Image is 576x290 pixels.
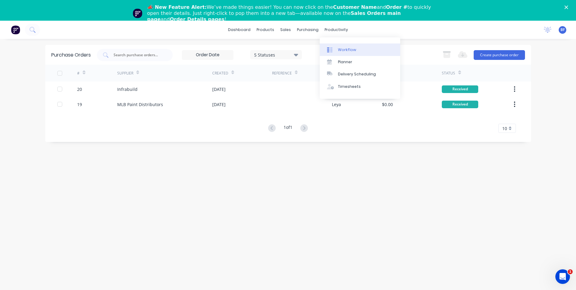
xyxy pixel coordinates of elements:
div: Received [442,101,478,108]
h2: Factory Feature Walkthroughs [12,174,109,181]
b: Sales Orders main page [147,10,401,22]
span: Home [8,205,22,209]
a: Planner [320,56,400,68]
button: News [61,190,91,214]
a: Timesheets [320,81,400,93]
input: Order Date [182,50,233,60]
div: Delivery Scheduling [338,71,376,77]
div: Close [564,5,571,9]
div: products [254,25,277,34]
div: Purchase Orders [51,51,91,59]
img: logo [12,12,48,21]
div: Supplier [117,71,133,76]
input: Search purchase orders... [113,52,163,58]
div: # [77,71,80,76]
div: New featureImprovementFactory Weekly Updates - [DATE]Hey, Factory pro there👋 [6,132,115,166]
div: Workflow [338,47,356,53]
span: News [70,205,82,209]
div: Factory Weekly Updates - [DATE] [12,147,98,154]
div: Leya [332,101,341,108]
div: New feature [12,137,42,143]
iframe: Intercom live chat [555,269,570,284]
p: Hi [PERSON_NAME] [12,43,109,54]
div: $0.00 [382,101,393,108]
div: [DATE] [212,101,226,108]
div: Timesheets [338,84,361,89]
button: Messages [30,190,61,214]
div: Created [212,71,228,76]
div: Send us a messageWe typically reply in under 10 minutes [6,72,115,95]
div: Hey, Factory pro there👋 [12,155,98,161]
span: Help [101,205,111,209]
div: Received [442,85,478,93]
p: How can we help? [12,54,109,64]
button: Create purchase order [474,50,525,60]
b: Order Details pages [170,16,224,22]
div: Status [442,71,455,76]
a: dashboard [225,25,254,34]
div: 19 [77,101,82,108]
h2: Have an idea or feature request? [12,103,109,109]
div: Improvement [45,137,77,143]
a: Delivery Scheduling [320,68,400,80]
div: Planner [338,59,352,65]
b: Customer Name [333,4,377,10]
div: purchasing [294,25,322,34]
span: Messages [35,205,56,209]
img: Factory [11,25,20,34]
a: Workflow [320,43,400,56]
img: Profile image for Team [133,9,142,18]
div: productivity [322,25,351,34]
span: BF [561,27,565,33]
button: Share it with us [12,112,109,124]
div: sales [277,25,294,34]
b: Order # [386,4,407,10]
div: MLB Paint Distributors [117,101,163,108]
button: Help [91,190,121,214]
span: 10 [502,125,507,132]
div: [DATE] [212,86,226,92]
span: 1 [568,269,573,274]
div: We’ve made things easier! You can now click on the and to quickly open their details. Just right-... [147,4,434,22]
div: Infrabuild [117,86,138,92]
b: 📣 New Feature Alert: [147,4,207,10]
div: 1 of 1 [284,124,292,133]
div: 5 Statuses [254,51,298,58]
div: 20 [77,86,82,92]
div: We typically reply in under 10 minutes [12,83,101,90]
div: Send us a message [12,77,101,83]
div: Reference [272,71,292,76]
